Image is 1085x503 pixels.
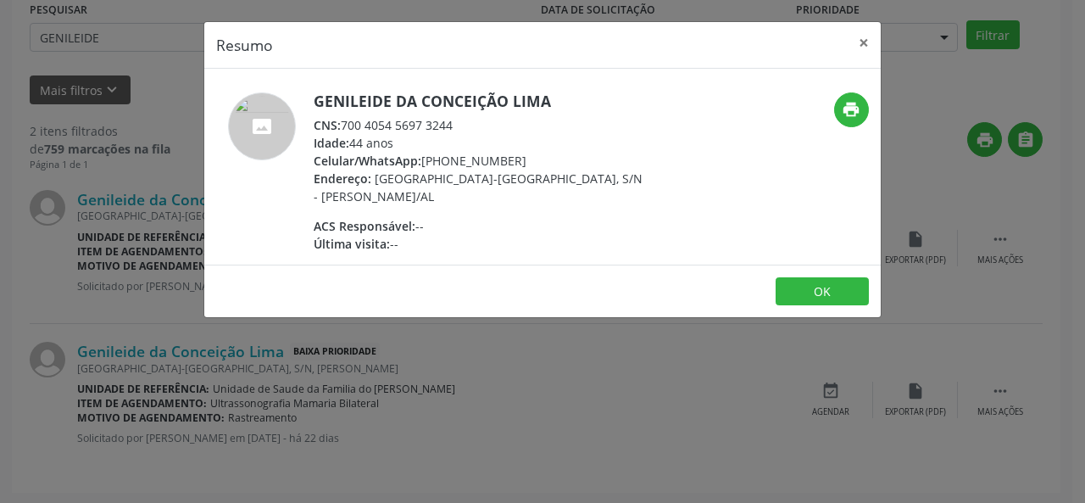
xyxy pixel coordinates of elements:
[314,170,371,187] span: Endereço:
[314,152,643,170] div: [PHONE_NUMBER]
[314,134,643,152] div: 44 anos
[776,277,869,306] button: OK
[314,235,643,253] div: --
[314,218,415,234] span: ACS Responsável:
[834,92,869,127] button: print
[314,236,390,252] span: Última visita:
[314,135,349,151] span: Idade:
[228,92,296,160] img: accompaniment
[216,34,273,56] h5: Resumo
[314,153,421,169] span: Celular/WhatsApp:
[314,217,643,235] div: --
[842,100,860,119] i: print
[314,92,643,110] h5: Genileide da Conceição Lima
[314,170,643,204] span: [GEOGRAPHIC_DATA]-[GEOGRAPHIC_DATA], S/N - [PERSON_NAME]/AL
[314,116,643,134] div: 700 4054 5697 3244
[847,22,881,64] button: Close
[314,117,341,133] span: CNS:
